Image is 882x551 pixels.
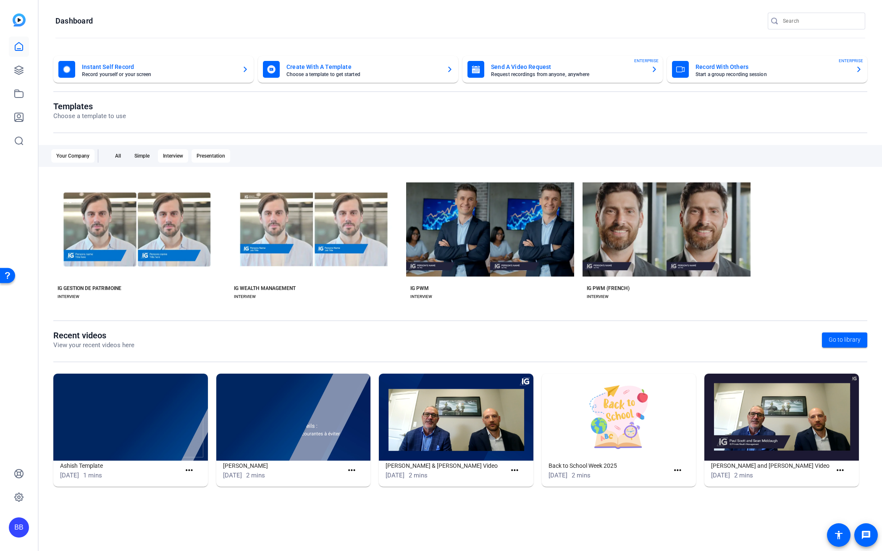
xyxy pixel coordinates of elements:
span: 1 mins [83,472,102,479]
span: ENTERPRISE [839,58,863,64]
mat-icon: more_horiz [184,465,194,476]
mat-icon: more_horiz [346,465,357,476]
div: IG PWM (FRENCH) [587,285,630,292]
mat-icon: more_horiz [835,465,845,476]
button: Instant Self RecordRecord yourself or your screen [53,56,254,83]
div: INTERVIEW [587,293,609,300]
h1: Ashish Template [60,461,181,471]
h1: Recent videos [53,330,134,340]
mat-icon: message [861,530,871,540]
img: Paul Scott & Sean Middaugh_Welcome Video [379,374,533,461]
div: Presentation [192,149,230,163]
div: IG WEALTH MANAGEMENT [234,285,296,292]
div: INTERVIEW [234,293,256,300]
button: Record With OthersStart a group recording sessionENTERPRISE [667,56,867,83]
mat-card-subtitle: Request recordings from anyone, anywhere [491,72,644,77]
mat-icon: more_horiz [509,465,520,476]
input: Search [783,16,858,26]
mat-card-subtitle: Record yourself or your screen [82,72,235,77]
span: 2 mins [246,472,265,479]
div: All [110,149,126,163]
span: 2 mins [572,472,591,479]
h1: Dashboard [55,16,93,26]
p: Choose a template to use [53,111,126,121]
span: [DATE] [549,472,567,479]
img: Aurele French [216,374,371,461]
mat-card-title: Create With A Template [286,62,440,72]
img: Paul Scott and Sean Middaugh_Welcome Video [704,374,859,461]
h1: Back to School Week 2025 [549,461,669,471]
span: [DATE] [386,472,404,479]
span: Go to library [829,335,861,344]
mat-card-subtitle: Start a group recording session [696,72,849,77]
span: [DATE] [60,472,79,479]
mat-card-subtitle: Choose a template to get started [286,72,440,77]
div: IG GESTION DE PATRIMOINE [58,285,121,292]
h1: [PERSON_NAME] & [PERSON_NAME] Video [386,461,506,471]
h1: Templates [53,101,126,111]
div: INTERVIEW [58,293,79,300]
p: View your recent videos here [53,340,134,350]
mat-icon: accessibility [834,530,844,540]
mat-card-title: Send A Video Request [491,62,644,72]
button: Send A Video RequestRequest recordings from anyone, anywhereENTERPRISE [462,56,663,83]
button: Create With A TemplateChoose a template to get started [258,56,458,83]
span: [DATE] [223,472,242,479]
span: ENTERPRISE [634,58,659,64]
div: INTERVIEW [410,293,432,300]
span: 2 mins [734,472,753,479]
h1: [PERSON_NAME] [223,461,344,471]
div: IG PWM [410,285,429,292]
img: Ashish Template [53,374,208,461]
div: Your Company [51,149,94,163]
mat-card-title: Instant Self Record [82,62,235,72]
h1: [PERSON_NAME] and [PERSON_NAME] Video [711,461,832,471]
mat-card-title: Record With Others [696,62,849,72]
div: Simple [129,149,155,163]
div: Interview [158,149,188,163]
div: BB [9,517,29,538]
img: blue-gradient.svg [13,13,26,26]
img: Back to School Week 2025 [542,374,696,461]
a: Go to library [822,332,867,348]
mat-icon: more_horiz [672,465,683,476]
span: [DATE] [711,472,730,479]
span: 2 mins [409,472,428,479]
